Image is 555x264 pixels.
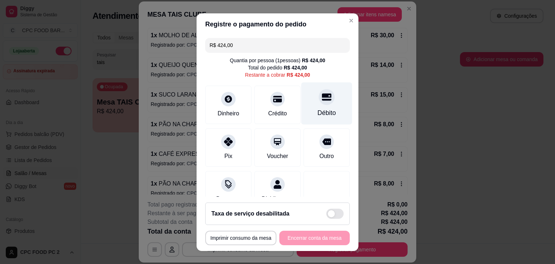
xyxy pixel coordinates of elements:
div: R$ 424,00 [302,57,325,64]
button: Imprimir consumo da mesa [205,231,276,245]
div: Total do pedido [248,64,307,71]
div: Quantia por pessoa ( 1 pessoas) [230,57,325,64]
div: Voucher [267,152,288,161]
div: R$ 424,00 [284,64,307,71]
div: Dividir conta [262,195,293,203]
header: Registre o pagamento do pedido [197,13,358,35]
div: Crédito [268,109,287,118]
div: Débito [318,108,336,118]
button: Close [345,15,357,26]
div: Desconto [216,195,241,203]
div: Outro [319,152,334,161]
input: Ex.: hambúrguer de cordeiro [210,38,345,52]
div: Pix [224,152,232,161]
div: R$ 424,00 [287,71,310,78]
div: Restante a cobrar [245,71,310,78]
h2: Taxa de serviço desabilitada [211,209,289,218]
div: Dinheiro [218,109,239,118]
